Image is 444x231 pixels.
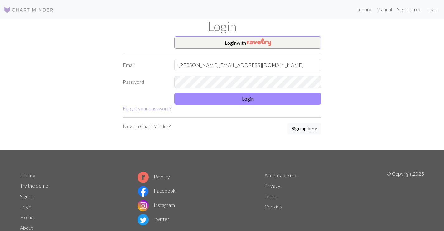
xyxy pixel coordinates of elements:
p: New to Chart Minder? [123,123,171,130]
a: Cookies [264,203,282,209]
a: Home [20,214,34,220]
a: Sign up free [394,3,424,16]
button: Sign up here [287,123,321,134]
img: Twitter logo [138,214,149,225]
label: Email [119,59,171,71]
a: Facebook [138,188,176,193]
a: Login [20,203,31,209]
a: Sign up here [287,123,321,135]
h1: Login [16,19,428,34]
a: Ravelry [138,173,170,179]
a: Library [20,172,35,178]
img: Ravelry logo [138,172,149,183]
a: Manual [374,3,394,16]
a: Library [354,3,374,16]
a: Acceptable use [264,172,297,178]
a: Instagram [138,202,175,208]
a: Sign up [20,193,35,199]
a: Twitter [138,216,169,222]
img: Ravelry [247,38,271,46]
a: Try the demo [20,183,48,188]
img: Logo [4,6,54,13]
a: Login [424,3,440,16]
a: Terms [264,193,277,199]
img: Instagram logo [138,200,149,211]
label: Password [119,76,171,88]
img: Facebook logo [138,186,149,197]
a: Privacy [264,183,280,188]
button: Login [174,93,321,105]
a: Forgot your password? [123,105,171,111]
button: Loginwith [174,36,321,49]
a: About [20,225,33,231]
